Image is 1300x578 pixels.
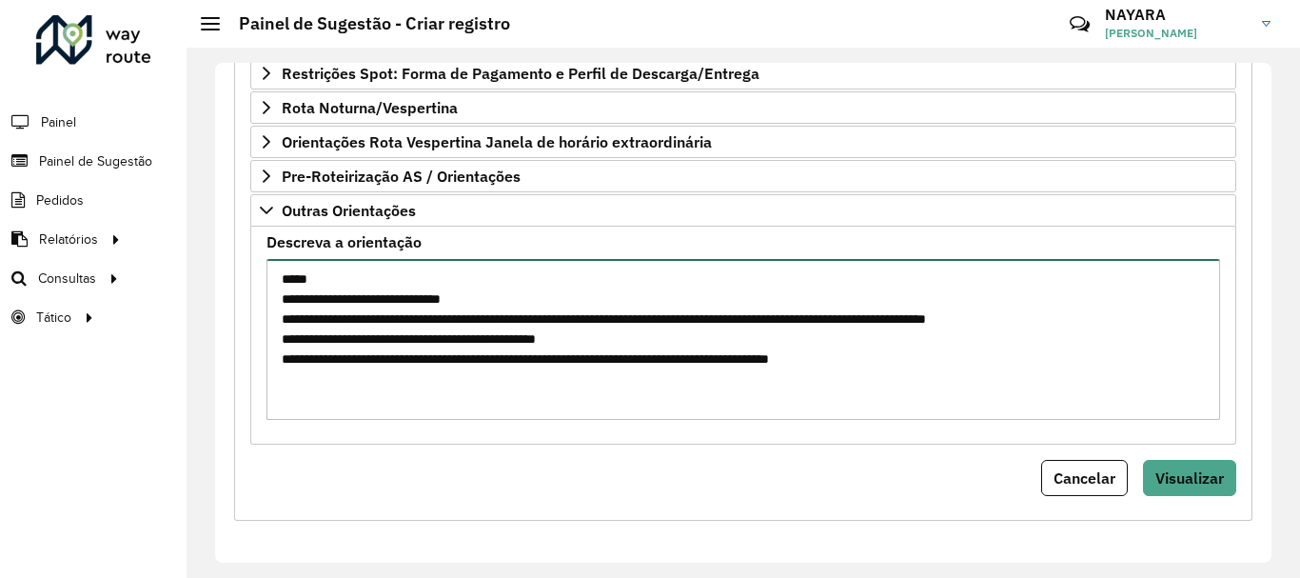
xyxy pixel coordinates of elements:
[36,308,71,328] span: Tático
[266,230,422,253] label: Descreva a orientação
[41,112,76,132] span: Painel
[1041,460,1128,496] button: Cancelar
[250,194,1236,227] a: Outras Orientações
[1105,6,1248,24] h3: NAYARA
[1105,25,1248,42] span: [PERSON_NAME]
[220,13,510,34] h2: Painel de Sugestão - Criar registro
[1155,468,1224,488] span: Visualizar
[1143,460,1236,496] button: Visualizar
[39,229,98,249] span: Relatórios
[250,57,1236,90] a: Restrições Spot: Forma de Pagamento e Perfil de Descarga/Entrega
[39,151,152,171] span: Painel de Sugestão
[36,190,84,210] span: Pedidos
[282,169,521,184] span: Pre-Roteirização AS / Orientações
[282,134,712,149] span: Orientações Rota Vespertina Janela de horário extraordinária
[250,126,1236,158] a: Orientações Rota Vespertina Janela de horário extraordinária
[250,227,1236,445] div: Outras Orientações
[282,66,759,81] span: Restrições Spot: Forma de Pagamento e Perfil de Descarga/Entrega
[282,203,416,218] span: Outras Orientações
[38,269,96,289] span: Consultas
[282,100,458,115] span: Rota Noturna/Vespertina
[1054,468,1115,488] span: Cancelar
[250,91,1236,124] a: Rota Noturna/Vespertina
[1059,4,1100,45] a: Contato Rápido
[250,160,1236,192] a: Pre-Roteirização AS / Orientações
